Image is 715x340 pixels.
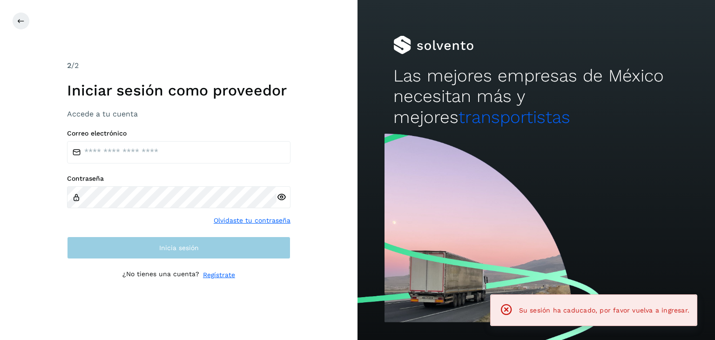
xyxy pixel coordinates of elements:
label: Contraseña [67,175,290,183]
h1: Iniciar sesión como proveedor [67,82,290,99]
span: Su sesión ha caducado, por favor vuelva a ingresar. [519,306,689,314]
label: Correo electrónico [67,129,290,137]
span: transportistas [459,107,570,127]
p: ¿No tienes una cuenta? [122,270,199,280]
span: 2 [67,61,71,70]
a: Olvidaste tu contraseña [214,216,290,225]
h3: Accede a tu cuenta [67,109,290,118]
div: /2 [67,60,290,71]
button: Inicia sesión [67,237,290,259]
span: Inicia sesión [159,245,199,251]
a: Regístrate [203,270,235,280]
h2: Las mejores empresas de México necesitan más y mejores [393,66,679,128]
